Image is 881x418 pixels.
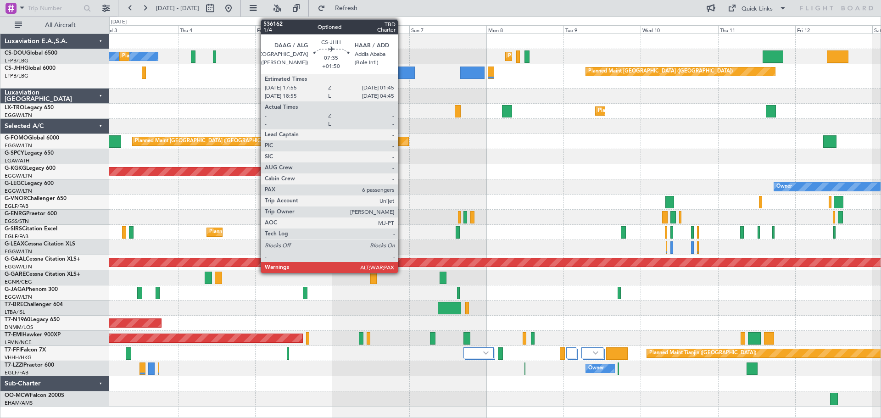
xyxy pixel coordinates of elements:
[5,233,28,240] a: EGLF/FAB
[5,226,22,232] span: G-SIRS
[641,25,718,33] div: Wed 10
[5,332,61,338] a: T7-EMIHawker 900XP
[5,105,24,111] span: LX-TRO
[5,218,29,225] a: EGSS/STN
[5,393,30,398] span: OO-MCW
[5,203,28,210] a: EGLF/FAB
[5,66,24,71] span: CS-JHH
[588,362,604,375] div: Owner
[5,256,80,262] a: G-GAALCessna Citation XLS+
[588,65,733,78] div: Planned Maint [GEOGRAPHIC_DATA] ([GEOGRAPHIC_DATA])
[5,211,26,217] span: G-ENRG
[178,25,255,33] div: Thu 4
[5,150,24,156] span: G-SPCY
[5,287,58,292] a: G-JAGAPhenom 300
[5,339,32,346] a: LFMN/NCE
[5,256,26,262] span: G-GAAL
[5,332,22,338] span: T7-EMI
[5,248,32,255] a: EGGW/LTN
[563,25,641,33] div: Tue 9
[5,157,29,164] a: LGAV/ATH
[5,347,21,353] span: T7-FFI
[5,241,75,247] a: G-LEAXCessna Citation XLS
[24,22,97,28] span: All Aircraft
[5,211,57,217] a: G-ENRGPraetor 600
[483,351,489,355] img: arrow-gray.svg
[5,166,56,171] a: G-KGKGLegacy 600
[100,25,178,33] div: Wed 3
[5,50,57,56] a: CS-DOUGlobal 6500
[5,181,54,186] a: G-LEGCLegacy 600
[776,180,792,194] div: Owner
[5,362,23,368] span: T7-LZZI
[5,173,32,179] a: EGGW/LTN
[5,354,32,361] a: VHHH/HKG
[5,142,32,149] a: EGGW/LTN
[5,57,28,64] a: LFPB/LBG
[5,105,54,111] a: LX-TROLegacy 650
[5,309,25,316] a: LTBA/ISL
[742,5,773,14] div: Quick Links
[5,362,54,368] a: T7-LZZIPraetor 600
[5,135,59,141] a: G-FOMOGlobal 6000
[5,196,67,201] a: G-VNORChallenger 650
[593,351,598,355] img: arrow-gray.svg
[508,50,652,63] div: Planned Maint [GEOGRAPHIC_DATA] ([GEOGRAPHIC_DATA])
[5,317,30,323] span: T7-N1960
[5,272,80,277] a: G-GARECessna Citation XLS+
[5,66,56,71] a: CS-JHHGlobal 6000
[723,1,791,16] button: Quick Links
[111,18,127,26] div: [DATE]
[28,1,81,15] input: Trip Number
[10,18,100,33] button: All Aircraft
[5,287,26,292] span: G-JAGA
[5,302,23,307] span: T7-BRE
[598,104,658,118] div: Planned Maint Dusseldorf
[5,294,32,301] a: EGGW/LTN
[5,317,60,323] a: T7-N1960Legacy 650
[313,1,368,16] button: Refresh
[718,25,795,33] div: Thu 11
[5,181,24,186] span: G-LEGC
[5,369,28,376] a: EGLF/FAB
[209,225,354,239] div: Planned Maint [GEOGRAPHIC_DATA] ([GEOGRAPHIC_DATA])
[5,112,32,119] a: EGGW/LTN
[156,4,199,12] span: [DATE] - [DATE]
[486,25,563,33] div: Mon 8
[5,400,33,407] a: EHAM/AMS
[5,302,63,307] a: T7-BREChallenger 604
[5,241,24,247] span: G-LEAX
[5,393,64,398] a: OO-MCWFalcon 2000S
[255,25,332,33] div: Fri 5
[5,196,27,201] span: G-VNOR
[5,166,26,171] span: G-KGKG
[5,324,33,331] a: DNMM/LOS
[5,226,57,232] a: G-SIRSCitation Excel
[795,25,872,33] div: Fri 12
[5,347,46,353] a: T7-FFIFalcon 7X
[409,25,486,33] div: Sun 7
[5,188,32,195] a: EGGW/LTN
[332,25,409,33] div: Sat 6
[5,135,28,141] span: G-FOMO
[5,263,32,270] a: EGGW/LTN
[649,346,756,360] div: Planned Maint Tianjin ([GEOGRAPHIC_DATA])
[135,134,279,148] div: Planned Maint [GEOGRAPHIC_DATA] ([GEOGRAPHIC_DATA])
[327,5,366,11] span: Refresh
[5,272,26,277] span: G-GARE
[122,50,267,63] div: Planned Maint [GEOGRAPHIC_DATA] ([GEOGRAPHIC_DATA])
[5,279,32,285] a: EGNR/CEG
[5,72,28,79] a: LFPB/LBG
[5,50,26,56] span: CS-DOU
[5,150,54,156] a: G-SPCYLegacy 650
